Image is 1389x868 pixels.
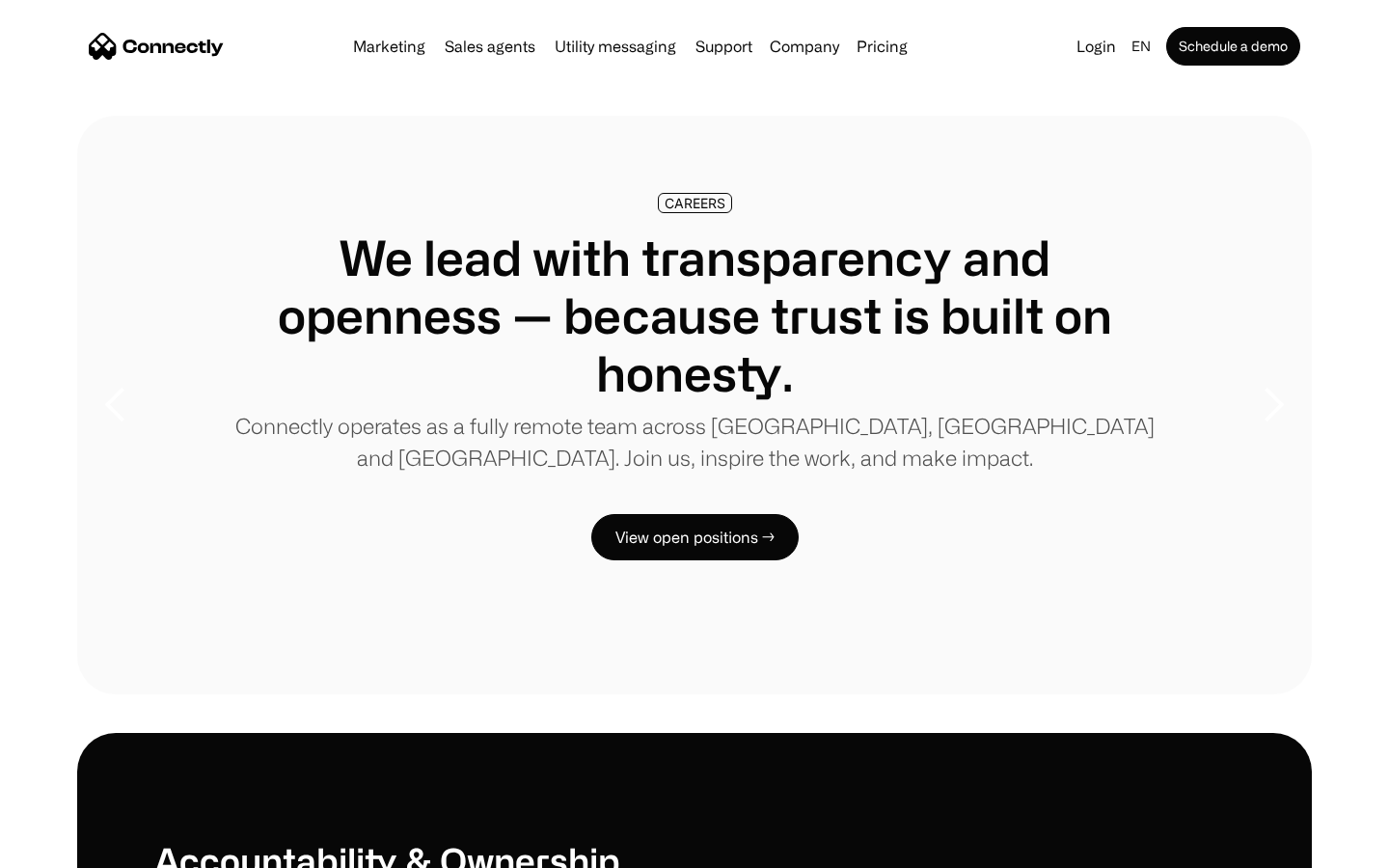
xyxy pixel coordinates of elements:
a: Sales agents [437,39,543,54]
div: CAREERS [665,196,725,210]
a: Utility messaging [547,39,684,54]
p: Connectly operates as a fully remote team across [GEOGRAPHIC_DATA], [GEOGRAPHIC_DATA] and [GEOGRA... [231,410,1157,474]
div: en [1131,33,1151,60]
a: View open positions → [591,514,799,560]
a: Login [1069,33,1124,60]
h1: We lead with transparency and openness — because trust is built on honesty. [231,229,1157,402]
div: Company [770,33,839,60]
ul: Language list [39,834,116,861]
a: Marketing [345,39,433,54]
a: Support [688,39,760,54]
a: Schedule a demo [1166,27,1300,66]
a: Pricing [849,39,915,54]
aside: Language selected: English [19,832,116,861]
